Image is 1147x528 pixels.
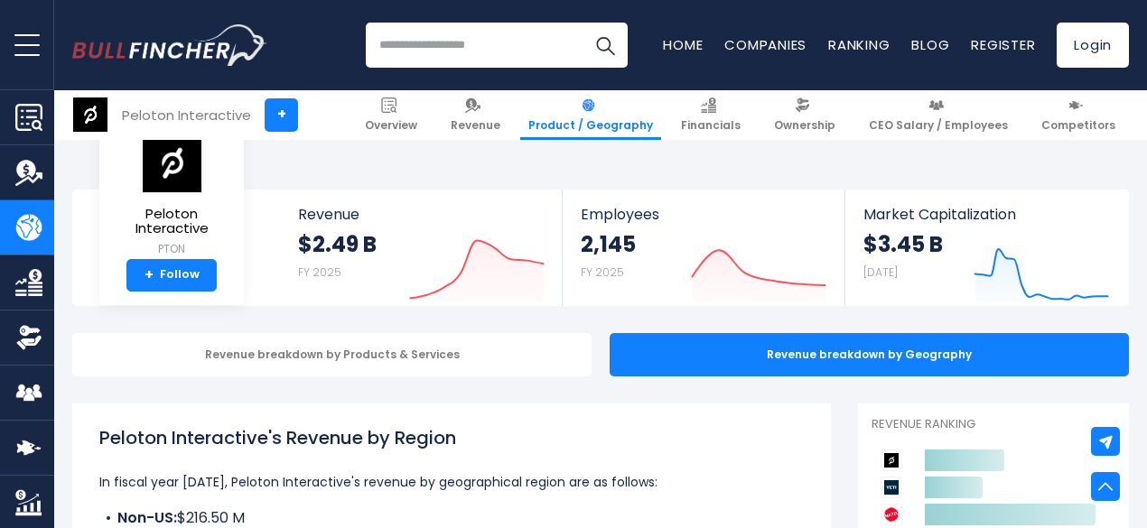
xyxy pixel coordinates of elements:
[1057,23,1129,68] a: Login
[663,35,703,54] a: Home
[724,35,807,54] a: Companies
[861,90,1016,140] a: CEO Salary / Employees
[881,449,902,471] img: Peloton Interactive competitors logo
[911,35,949,54] a: Blog
[451,118,500,133] span: Revenue
[583,23,628,68] button: Search
[863,264,898,280] small: [DATE]
[845,190,1127,306] a: Market Capitalization $3.45 B [DATE]
[72,24,266,66] a: Go to homepage
[365,118,417,133] span: Overview
[145,267,154,283] strong: +
[99,424,804,451] h1: Peloton Interactive's Revenue by Region
[881,504,902,525] img: Mattel competitors logo
[265,98,298,132] a: +
[681,118,741,133] span: Financials
[114,207,229,236] span: Peloton Interactive
[581,264,624,280] small: FY 2025
[113,132,230,259] a: Peloton Interactive PTON
[15,324,42,351] img: Ownership
[443,90,508,140] a: Revenue
[114,241,229,257] small: PTON
[357,90,425,140] a: Overview
[863,230,943,258] strong: $3.45 B
[881,477,902,498] img: YETI Holdings competitors logo
[140,133,203,193] img: PTON logo
[863,206,1109,223] span: Market Capitalization
[117,507,177,528] b: Non-US:
[869,118,1008,133] span: CEO Salary / Employees
[520,90,661,140] a: Product / Geography
[298,206,545,223] span: Revenue
[1041,118,1115,133] span: Competitors
[126,259,217,292] a: +Follow
[581,206,825,223] span: Employees
[298,264,341,280] small: FY 2025
[528,118,653,133] span: Product / Geography
[1033,90,1124,140] a: Competitors
[971,35,1035,54] a: Register
[72,333,592,376] div: Revenue breakdown by Products & Services
[298,230,377,258] strong: $2.49 B
[581,230,636,258] strong: 2,145
[872,417,1115,432] p: Revenue Ranking
[766,90,844,140] a: Ownership
[673,90,749,140] a: Financials
[72,24,267,66] img: Bullfincher logo
[610,333,1129,376] div: Revenue breakdown by Geography
[280,190,563,306] a: Revenue $2.49 B FY 2025
[828,35,890,54] a: Ranking
[563,190,844,306] a: Employees 2,145 FY 2025
[774,118,835,133] span: Ownership
[122,105,251,125] div: Peloton Interactive
[73,97,107,132] img: PTON logo
[99,471,804,493] p: In fiscal year [DATE], Peloton Interactive's revenue by geographical region are as follows:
